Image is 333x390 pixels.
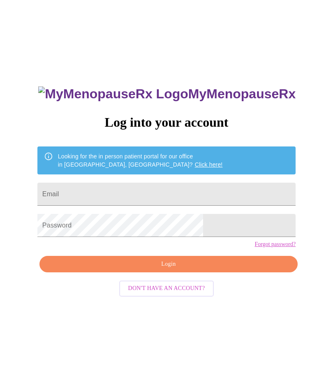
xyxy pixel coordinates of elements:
span: Don't have an account? [128,283,205,294]
button: Login [39,256,298,273]
h3: MyMenopauseRx [38,86,296,102]
button: Don't have an account? [119,281,214,297]
img: MyMenopauseRx Logo [38,86,188,102]
span: Login [49,259,288,269]
a: Forgot password? [254,241,296,248]
a: Click here! [195,161,223,168]
div: Looking for the in person patient portal for our office in [GEOGRAPHIC_DATA], [GEOGRAPHIC_DATA]? [58,149,223,172]
h3: Log into your account [37,115,296,130]
a: Don't have an account? [117,284,216,291]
